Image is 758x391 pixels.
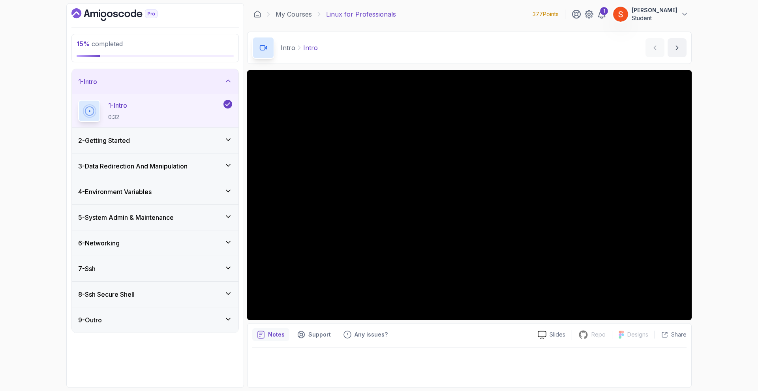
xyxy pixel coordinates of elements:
[77,40,90,48] span: 15 %
[355,331,388,339] p: Any issues?
[108,113,127,121] p: 0:32
[72,69,238,94] button: 1-Intro
[78,264,96,273] h3: 7 - Ssh
[72,307,238,333] button: 9-Outro
[627,331,648,339] p: Designs
[72,230,238,256] button: 6-Networking
[632,6,677,14] p: [PERSON_NAME]
[303,43,318,52] p: Intro
[613,6,689,22] button: user profile image[PERSON_NAME]Student
[72,179,238,204] button: 4-Environment Variables
[78,161,188,171] h3: 3 - Data Redirection And Manipulation
[78,100,232,122] button: 1-Intro0:32
[655,331,687,339] button: Share
[591,331,606,339] p: Repo
[78,187,152,196] h3: 4 - Environment Variables
[339,328,392,341] button: Feedback button
[531,331,572,339] a: Slides
[268,331,285,339] p: Notes
[78,77,97,86] h3: 1 - Intro
[252,328,289,341] button: notes button
[78,290,135,299] h3: 8 - Ssh Secure Shell
[72,256,238,281] button: 7-Ssh
[281,43,295,52] p: Intro
[71,8,176,21] a: Dashboard
[276,9,312,19] a: My Courses
[668,38,687,57] button: next content
[78,238,120,248] h3: 6 - Networking
[72,128,238,153] button: 2-Getting Started
[78,315,102,325] h3: 9 - Outro
[645,38,664,57] button: previous content
[77,40,123,48] span: completed
[253,10,261,18] a: Dashboard
[108,101,127,110] p: 1 - Intro
[247,70,692,320] iframe: 1 - Intro
[671,331,687,339] p: Share
[308,331,331,339] p: Support
[72,205,238,230] button: 5-System Admin & Maintenance
[326,9,396,19] p: Linux for Professionals
[533,10,559,18] p: 377 Points
[72,153,238,179] button: 3-Data Redirection And Manipulation
[293,328,336,341] button: Support button
[78,213,174,222] h3: 5 - System Admin & Maintenance
[613,7,628,22] img: user profile image
[78,136,130,145] h3: 2 - Getting Started
[600,7,608,15] div: 1
[597,9,606,19] a: 1
[632,14,677,22] p: Student
[72,282,238,307] button: 8-Ssh Secure Shell
[550,331,565,339] p: Slides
